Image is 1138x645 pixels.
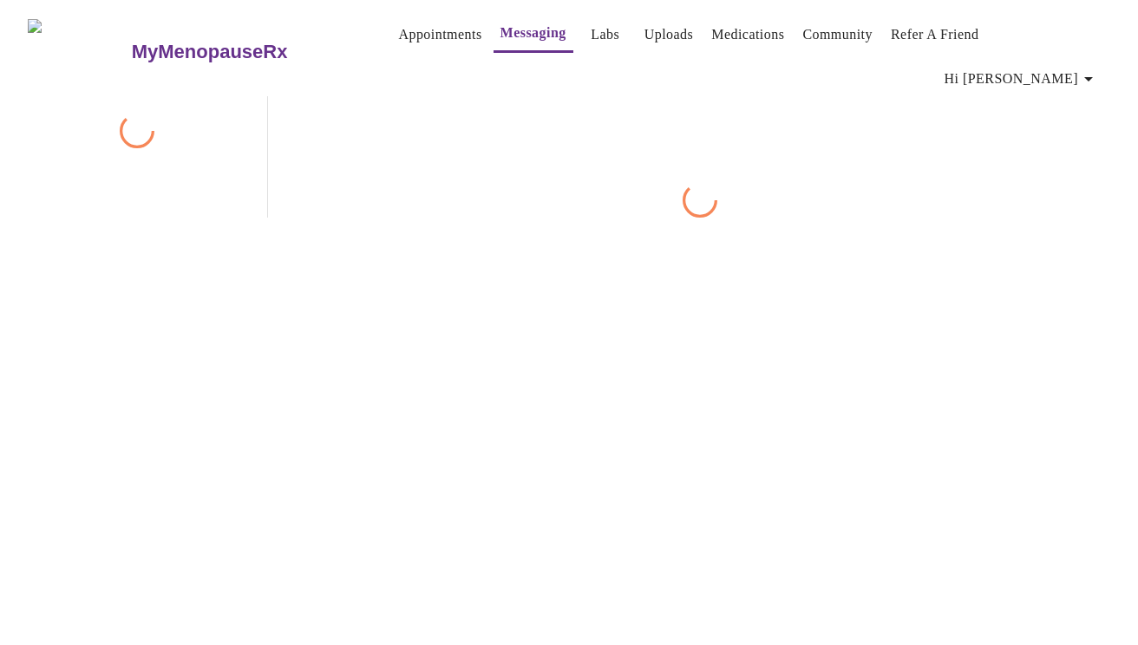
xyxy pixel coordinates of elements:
[802,23,873,47] a: Community
[398,23,481,47] a: Appointments
[938,62,1106,96] button: Hi [PERSON_NAME]
[28,19,129,84] img: MyMenopauseRx Logo
[391,17,488,52] button: Appointments
[891,23,979,47] a: Refer a Friend
[132,41,288,63] h3: MyMenopauseRx
[591,23,619,47] a: Labs
[704,17,791,52] button: Medications
[494,16,573,53] button: Messaging
[945,67,1099,91] span: Hi [PERSON_NAME]
[711,23,784,47] a: Medications
[578,17,633,52] button: Labs
[500,21,566,45] a: Messaging
[644,23,694,47] a: Uploads
[884,17,986,52] button: Refer a Friend
[129,22,356,82] a: MyMenopauseRx
[638,17,701,52] button: Uploads
[795,17,880,52] button: Community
